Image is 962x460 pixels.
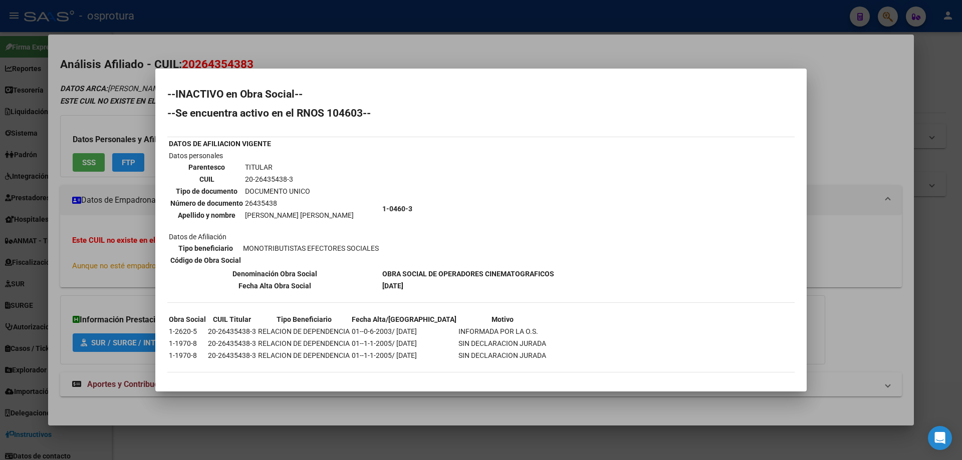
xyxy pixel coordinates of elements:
td: 1-1970-8 [168,338,206,349]
td: DOCUMENTO UNICO [245,186,354,197]
td: 20-26435438-3 [207,350,257,361]
th: Apellido y nombre [170,210,244,221]
td: INFORMADA POR LA O.S. [458,326,547,337]
th: CUIL Titular [207,314,257,325]
td: 20-26435438-3 [245,174,354,185]
th: Obra Social [168,314,206,325]
td: RELACION DE DEPENDENCIA [258,326,350,337]
b: DATOS DE AFILIACION VIGENTE [169,140,271,148]
td: [PERSON_NAME] [PERSON_NAME] [245,210,354,221]
b: OBRA SOCIAL DE OPERADORES CINEMATOGRAFICOS [382,270,554,278]
td: RELACION DE DEPENDENCIA [258,338,350,349]
td: MONOTRIBUTISTAS EFECTORES SOCIALES [243,243,379,254]
th: Código de Obra Social [170,255,242,266]
h2: --Se encuentra activo en el RNOS 104603-- [167,108,795,118]
td: 20-26435438-3 [207,338,257,349]
b: 1-0460-3 [382,205,412,213]
td: TITULAR [245,162,354,173]
th: Número de documento [170,198,244,209]
th: CUIL [170,174,244,185]
th: Parentesco [170,162,244,173]
td: 01--1-1-2005/ [DATE] [351,350,457,361]
th: Fecha Alta/[GEOGRAPHIC_DATA] [351,314,457,325]
th: Motivo [458,314,547,325]
td: SIN DECLARACION JURADA [458,350,547,361]
th: Tipo beneficiario [170,243,242,254]
td: 1-1970-8 [168,350,206,361]
td: 01--1-1-2005/ [DATE] [351,338,457,349]
td: 1-2620-5 [168,326,206,337]
td: 20-26435438-3 [207,326,257,337]
td: 26435438 [245,198,354,209]
th: Tipo de documento [170,186,244,197]
td: 01--0-6-2003/ [DATE] [351,326,457,337]
th: Denominación Obra Social [168,268,381,279]
b: [DATE] [382,282,403,290]
td: Datos personales Datos de Afiliación [168,150,381,267]
th: Fecha Alta Obra Social [168,280,381,291]
td: SIN DECLARACION JURADA [458,338,547,349]
div: Open Intercom Messenger [928,426,952,450]
td: RELACION DE DEPENDENCIA [258,350,350,361]
th: Tipo Beneficiario [258,314,350,325]
h2: --INACTIVO en Obra Social-- [167,89,795,99]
